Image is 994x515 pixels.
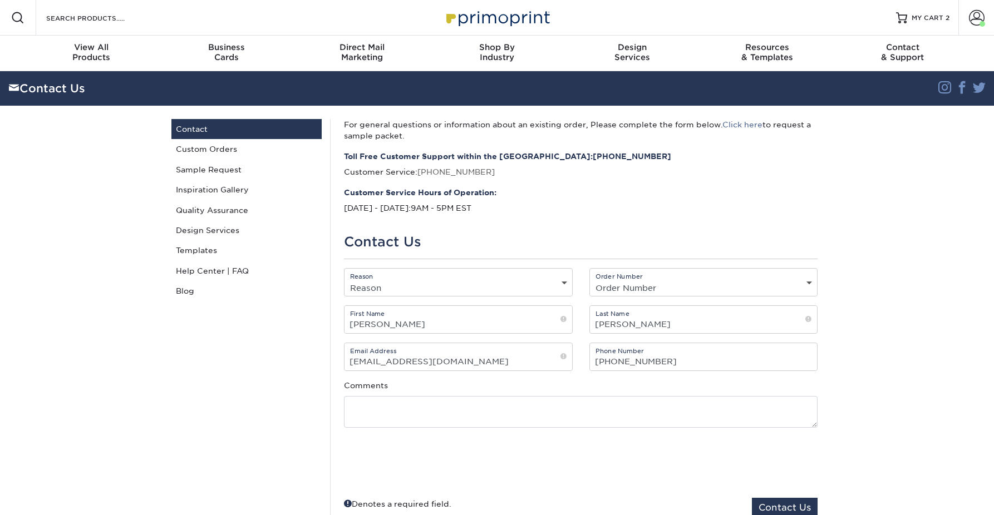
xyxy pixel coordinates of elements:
[564,42,700,62] div: Services
[835,42,970,62] div: & Support
[430,36,565,71] a: Shop ByIndustry
[45,11,154,24] input: SEARCH PRODUCTS.....
[171,281,322,301] a: Blog
[835,36,970,71] a: Contact& Support
[171,200,322,220] a: Quality Assurance
[159,42,294,62] div: Cards
[344,204,411,212] span: [DATE] - [DATE]:
[648,441,818,484] iframe: reCAPTCHA
[700,36,835,71] a: Resources& Templates
[835,42,970,52] span: Contact
[344,498,451,509] div: Denotes a required field.
[294,42,430,52] span: Direct Mail
[344,119,818,142] p: For general questions or information about an existing order, Please complete the form below. to ...
[430,42,565,52] span: Shop By
[171,139,322,159] a: Custom Orders
[700,42,835,52] span: Resources
[344,380,388,391] label: Comments
[564,42,700,52] span: Design
[171,160,322,180] a: Sample Request
[294,36,430,71] a: Direct MailMarketing
[171,180,322,200] a: Inspiration Gallery
[171,240,322,260] a: Templates
[294,42,430,62] div: Marketing
[344,234,818,250] h1: Contact Us
[159,42,294,52] span: Business
[946,14,949,22] span: 2
[171,220,322,240] a: Design Services
[344,187,818,198] strong: Customer Service Hours of Operation:
[24,42,159,52] span: View All
[722,120,762,129] a: Click here
[159,36,294,71] a: BusinessCards
[912,13,943,23] span: MY CART
[24,42,159,62] div: Products
[171,261,322,281] a: Help Center | FAQ
[700,42,835,62] div: & Templates
[344,151,818,178] p: Customer Service:
[430,42,565,62] div: Industry
[171,119,322,139] a: Contact
[344,187,818,214] p: 9AM - 5PM EST
[344,151,818,162] strong: Toll Free Customer Support within the [GEOGRAPHIC_DATA]:
[593,152,671,161] a: [PHONE_NUMBER]
[24,36,159,71] a: View AllProducts
[441,6,553,29] img: Primoprint
[417,167,495,176] a: [PHONE_NUMBER]
[564,36,700,71] a: DesignServices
